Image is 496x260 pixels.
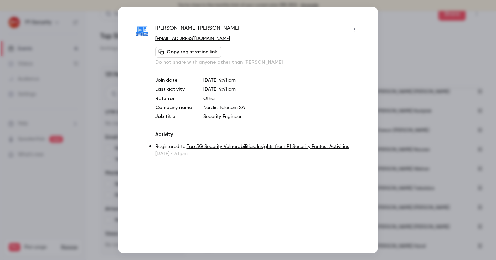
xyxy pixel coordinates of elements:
p: [DATE] 4:41 pm [203,77,360,84]
img: altmails.com [136,25,148,38]
p: Do not share with anyone other than [PERSON_NAME] [155,59,360,66]
p: Company name [155,104,192,111]
p: Other [203,95,360,102]
p: Registered to [155,143,360,150]
p: [DATE] 4:41 pm [155,150,360,157]
p: Join date [155,77,192,84]
span: [PERSON_NAME] [PERSON_NAME] [155,24,239,35]
a: Top 5G Security Vulnerabilities: Insights from P1 Security Pentest Activities [187,144,349,149]
p: Security Engineer [203,113,360,120]
p: Activity [155,131,360,138]
p: Referrer [155,95,192,102]
a: [EMAIL_ADDRESS][DOMAIN_NAME] [155,36,230,41]
button: Copy registration link [155,47,221,58]
span: [DATE] 4:41 pm [203,87,236,92]
p: Last activity [155,86,192,93]
p: Nordic Telecom SA [203,104,360,111]
p: Job title [155,113,192,120]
